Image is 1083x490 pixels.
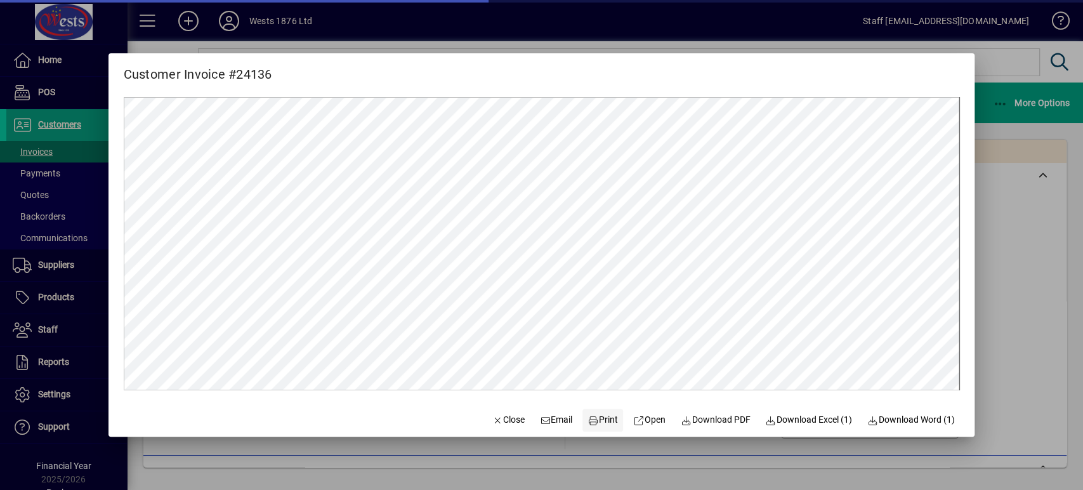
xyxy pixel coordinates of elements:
span: Download PDF [681,413,751,427]
span: Print [588,413,619,427]
a: Download PDF [676,409,756,432]
h2: Customer Invoice #24136 [108,53,287,84]
button: Download Word (1) [862,409,960,432]
button: Download Excel (1) [760,409,857,432]
a: Open [628,409,671,432]
button: Close [487,409,530,432]
button: Print [582,409,623,432]
button: Email [535,409,578,432]
span: Open [633,413,666,427]
span: Download Word (1) [867,413,955,427]
span: Email [540,413,573,427]
span: Close [492,413,525,427]
span: Download Excel (1) [765,413,852,427]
